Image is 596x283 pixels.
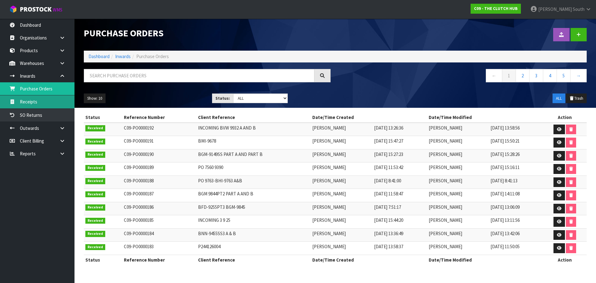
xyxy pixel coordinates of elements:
th: Client Reference [196,112,311,122]
td: C09-PO0000189 [122,162,197,176]
td: PO 9763-BHI-9763 A&B [196,176,311,189]
span: [PERSON_NAME] [538,6,572,12]
h1: Purchase Orders [84,28,331,38]
span: [DATE] 15:44:20 [374,217,403,223]
span: [DATE] 8:41:00 [374,178,401,184]
td: PO 7560 9390 [196,162,311,176]
td: C09-PO0000191 [122,136,197,149]
span: Received [85,191,105,198]
a: Dashboard [88,53,110,59]
td: BGM-9149SS PART A AND PART B [196,149,311,162]
span: Received [85,218,105,224]
span: [PERSON_NAME] [312,151,346,157]
input: Search purchase orders [84,69,314,82]
span: Received [85,178,105,184]
td: C09-PO0000188 [122,176,197,189]
span: [PERSON_NAME] [429,191,462,197]
a: ← [486,69,502,82]
td: BFD-9255PT3 BGM-9845 [196,202,311,215]
span: [PERSON_NAME] [312,125,346,131]
td: BMI-9678 [196,136,311,149]
button: Trash [566,94,587,103]
span: [PERSON_NAME] [312,231,346,236]
td: C09-PO0000185 [122,215,197,229]
th: Reference Number [122,112,197,122]
td: BGM 9844PT2 PART A AND B [196,189,311,202]
th: Date/Time Created [311,112,427,122]
button: ALL [553,94,565,103]
span: [DATE] 7:51:17 [374,204,401,210]
span: [DATE] 15:27:23 [374,151,403,157]
td: C09-PO0000187 [122,189,197,202]
td: C09-PO0000183 [122,242,197,255]
a: C09 - THE CLUTCH HUB [471,4,521,14]
span: [DATE] 13:11:56 [490,217,520,223]
span: [PERSON_NAME] [429,231,462,236]
th: Client Reference [196,255,311,265]
td: C09-PO0000192 [122,123,197,136]
span: [DATE] 11:50:05 [490,244,520,249]
th: Action [543,255,587,265]
td: C09-PO0000184 [122,228,197,242]
a: 5 [557,69,571,82]
span: [PERSON_NAME] [429,178,462,184]
a: Inwards [115,53,131,59]
td: INCOMING 3 9 25 [196,215,311,229]
span: [DATE] 11:58:47 [374,191,403,197]
th: Date/Time Modified [427,112,543,122]
span: ProStock [20,5,52,13]
span: [PERSON_NAME] [312,244,346,249]
span: Received [85,231,105,237]
span: [DATE] 15:16:11 [490,164,520,170]
th: Date/Time Created [311,255,427,265]
td: P244126004 [196,242,311,255]
span: [PERSON_NAME] [429,244,462,249]
th: Status [84,255,122,265]
span: [DATE] 15:28:26 [490,151,520,157]
span: South [573,6,585,12]
th: Date/Time Modified [427,255,543,265]
td: C09-PO0000186 [122,202,197,215]
span: [PERSON_NAME] [429,138,462,144]
span: [DATE] 13:06:09 [490,204,520,210]
span: [PERSON_NAME] [312,164,346,170]
a: 4 [543,69,557,82]
td: C09-PO0000190 [122,149,197,162]
nav: Page navigation [340,69,587,84]
span: [DATE] 13:42:06 [490,231,520,236]
span: [DATE] 13:26:36 [374,125,403,131]
span: [DATE] 15:47:27 [374,138,403,144]
small: WMS [53,7,62,13]
span: Received [85,244,105,250]
span: [PERSON_NAME] [312,217,346,223]
span: [DATE] 15:50:21 [490,138,520,144]
th: Action [543,112,587,122]
span: [DATE] 13:58:37 [374,244,403,249]
span: [DATE] 14:11:08 [490,191,520,197]
a: 2 [516,69,530,82]
span: Received [85,165,105,171]
span: [DATE] 11:53:42 [374,164,403,170]
a: 1 [502,69,516,82]
span: [DATE] 13:58:56 [490,125,520,131]
img: cube-alt.png [9,5,17,13]
strong: C09 - THE CLUTCH HUB [474,6,517,11]
a: 3 [529,69,543,82]
span: Received [85,125,105,131]
span: [PERSON_NAME] [312,204,346,210]
strong: Status: [215,96,230,101]
span: [PERSON_NAME] [429,151,462,157]
button: Show: 10 [84,94,106,103]
span: Received [85,152,105,158]
span: [PERSON_NAME] [312,138,346,144]
span: [PERSON_NAME] [429,217,462,223]
span: Purchase Orders [136,53,169,59]
span: [DATE] 8:41:13 [490,178,517,184]
span: [PERSON_NAME] [312,178,346,184]
td: BNN-9455SS3 A & B [196,228,311,242]
span: Received [85,139,105,145]
td: INCOMING BVW 9932 A AND B [196,123,311,136]
span: [PERSON_NAME] [312,191,346,197]
span: [DATE] 13:36:49 [374,231,403,236]
span: [PERSON_NAME] [429,164,462,170]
